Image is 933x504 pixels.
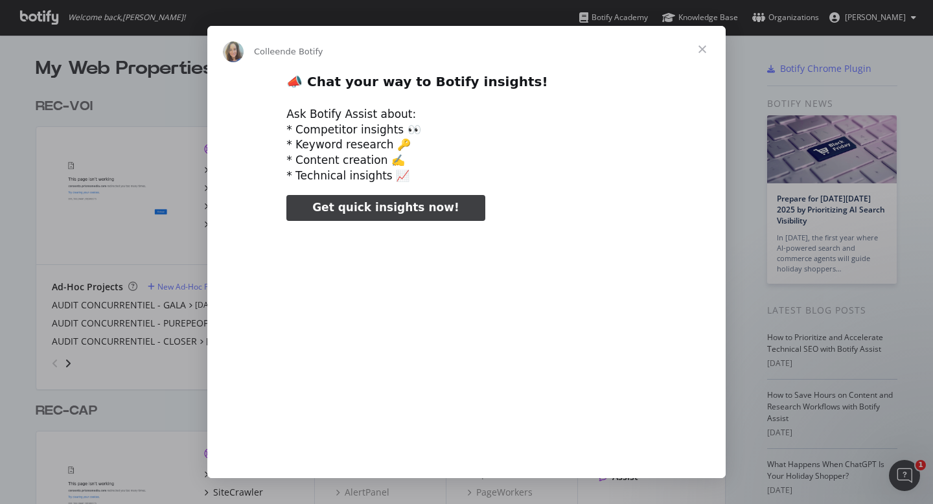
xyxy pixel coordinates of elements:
span: Get quick insights now! [312,201,459,214]
span: de Botify [286,47,323,56]
span: Fermer [679,26,726,73]
span: Colleen [254,47,286,56]
video: Regarder la vidéo [196,232,737,502]
img: Profile image for Colleen [223,41,244,62]
h2: 📣 Chat your way to Botify insights! [286,73,647,97]
div: Ask Botify Assist about: * Competitor insights 👀 * Keyword research 🔑 * Content creation ✍️ * Tec... [286,107,647,184]
a: Get quick insights now! [286,195,485,221]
